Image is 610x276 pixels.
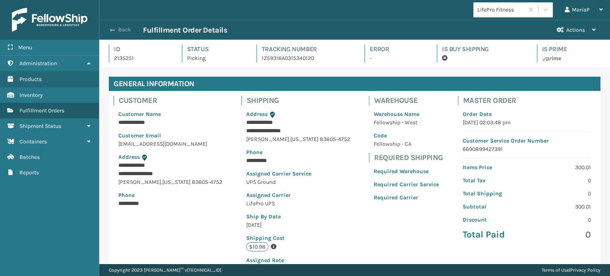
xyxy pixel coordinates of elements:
span: Containers [19,138,47,145]
h4: Error [370,44,423,54]
span: , [289,136,290,143]
p: 0 [531,176,591,185]
p: Picking [187,54,242,62]
p: Discount [463,216,522,224]
h4: Shipping [247,96,355,105]
span: [US_STATE] [290,136,319,143]
span: Administration [19,60,57,67]
h4: Is Prime [542,44,600,54]
a: Privacy Policy [570,267,600,273]
span: Inventory [19,92,43,98]
h4: Warehouse [374,96,444,105]
span: Batches [19,154,40,160]
p: 6690899427391 [463,145,591,153]
p: Phone [118,191,222,199]
p: Required Carrier Service [374,180,439,189]
p: Customer Service Order Number [463,137,591,145]
span: Reports [19,169,39,176]
p: 1Z59316A0315340120 [262,54,351,62]
p: Copyright 2023 [PERSON_NAME]™ v [TECHNICAL_ID] [109,264,221,276]
span: Shipment Status [19,123,61,129]
span: Menu [18,44,32,51]
p: Ship By Date [246,212,350,221]
p: [EMAIL_ADDRESS][DOMAIN_NAME] [118,140,222,148]
p: Total Shipping [463,189,522,198]
h4: Status [187,44,242,54]
span: 83605-4752 [320,136,350,143]
span: Fulfillment Orders [19,107,64,114]
p: Assigned Carrier [246,191,350,199]
p: Total Tax [463,176,522,185]
p: $10.98 [246,242,268,251]
a: Terms of Use [542,267,569,273]
span: , [161,179,162,185]
p: Customer Name [118,110,222,118]
p: Assigned Rate [246,256,350,264]
div: | [542,264,600,276]
p: Order Date [463,110,591,118]
p: 0 [531,229,591,241]
p: Code [374,131,439,140]
div: LifePro Fitness [477,6,525,14]
span: Products [19,76,42,83]
p: Fellowship - CA [374,140,439,148]
h3: Fulfillment Order Details [143,25,227,35]
h4: Customer [119,96,227,105]
p: Warehouse Name [374,110,439,118]
span: [US_STATE] [162,179,191,185]
h4: Is Buy Shipping [442,44,523,54]
span: Actions [566,27,585,33]
p: - [370,54,423,62]
p: Subtotal [463,203,522,211]
p: Items Price [463,163,522,172]
p: UPS Ground [246,178,350,186]
span: Address [246,111,268,118]
span: [PERSON_NAME] [118,179,161,185]
p: Customer Email [118,131,222,140]
span: 83605-4752 [192,179,222,185]
button: Actions [550,20,603,40]
p: Assigned Carrier Service [246,170,350,178]
p: Total Paid [463,229,522,241]
p: 300.01 [531,203,591,211]
h4: Id [114,44,168,54]
h4: Tracking Number [262,44,351,54]
span: Address [118,154,140,160]
p: Required Warehouse [374,167,439,176]
span: [PERSON_NAME] [246,136,289,143]
p: 0 [531,189,591,198]
p: Shipping Cost [246,234,350,242]
p: [DATE] 02:03:48 pm [463,118,591,127]
p: 2135251 [114,54,168,62]
p: LifePro UPS [246,199,350,208]
p: [DATE] [246,221,350,229]
p: Fellowship - West [374,118,439,127]
p: Required Carrier [374,193,439,202]
img: logo [12,8,87,32]
p: 0 [531,216,591,224]
p: 300.01 [531,163,591,172]
h4: Master Order [463,96,596,105]
h4: General Information [109,77,600,91]
p: Phone [246,148,350,156]
button: Back [106,26,143,33]
h4: Required Shipping [374,153,444,162]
